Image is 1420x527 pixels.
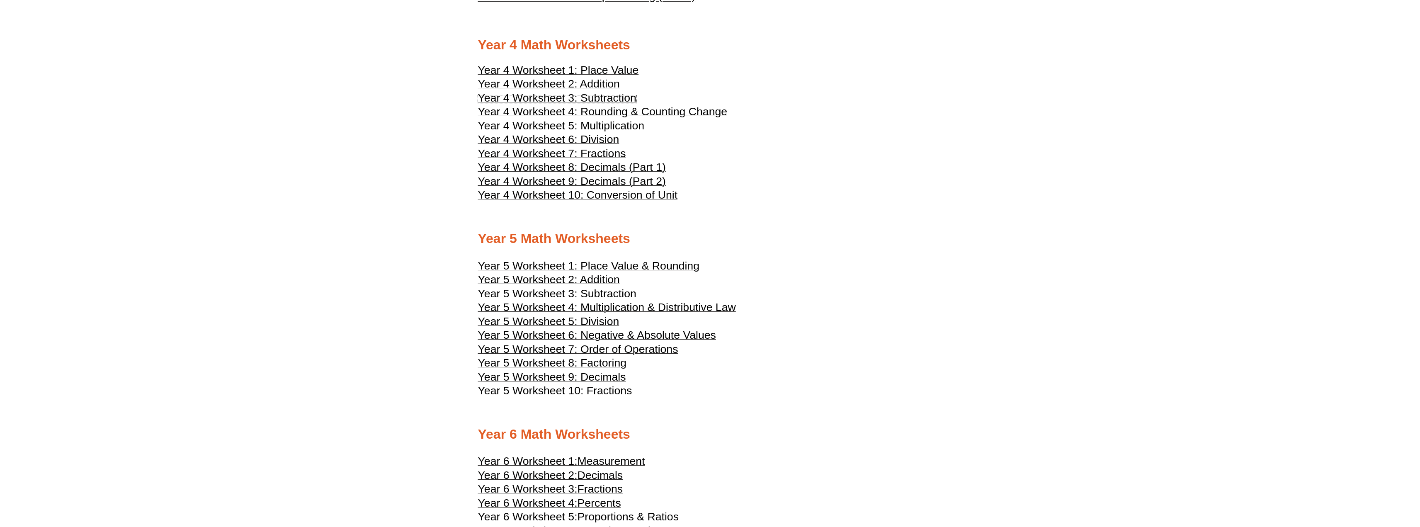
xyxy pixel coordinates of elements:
[478,147,626,160] span: Year 4 Worksheet 7: Fractions
[478,357,627,369] span: Year 5 Worksheet 8: Factoring
[478,95,636,104] a: Year 4 Worksheet 3: Subtraction
[478,137,619,145] a: Year 4 Worksheet 6: Division
[478,473,623,481] a: Year 6 Worksheet 2:Decimals
[478,384,632,397] span: Year 5 Worksheet 10: Fractions
[478,291,636,299] a: Year 5 Worksheet 3: Subtraction
[478,260,699,272] span: Year 5 Worksheet 1: Place Value & Rounding
[578,455,645,467] span: Measurement
[578,510,679,523] span: Proportions & Ratios
[478,189,678,201] span: Year 4 Worksheet 10: Conversion of Unit
[478,175,666,187] span: Year 4 Worksheet 9: Decimals (Part 2)
[478,119,645,132] span: Year 4 Worksheet 5: Multiplication
[478,64,639,76] span: Year 4 Worksheet 1: Place Value
[478,109,728,117] a: Year 4 Worksheet 4: Rounding & Counting Change
[478,514,679,522] a: Year 6 Worksheet 5:Proportions & Ratios
[478,374,626,383] a: Year 5 Worksheet 9: Decimals
[478,459,645,467] a: Year 6 Worksheet 1:Measurement
[478,105,728,118] span: Year 4 Worksheet 4: Rounding & Counting Change
[478,510,578,523] span: Year 6 Worksheet 5:
[478,315,619,328] span: Year 5 Worksheet 5: Division
[478,360,627,369] a: Year 5 Worksheet 8: Factoring
[478,305,736,313] a: Year 5 Worksheet 4: Multiplication & Distributive Law
[478,68,639,76] a: Year 4 Worksheet 1: Place Value
[578,469,623,481] span: Decimals
[478,78,620,90] span: Year 4 Worksheet 2: Addition
[478,123,645,131] a: Year 4 Worksheet 5: Multiplication
[578,497,621,509] span: Percents
[478,455,578,467] span: Year 6 Worksheet 1:
[478,333,716,341] a: Year 5 Worksheet 6: Negative & Absolute Values
[478,81,620,90] a: Year 4 Worksheet 2: Addition
[478,426,942,443] h2: Year 6 Math Worksheets
[478,329,716,341] span: Year 5 Worksheet 6: Negative & Absolute Values
[478,371,626,383] span: Year 5 Worksheet 9: Decimals
[478,92,636,104] span: Year 4 Worksheet 3: Subtraction
[478,469,578,481] span: Year 6 Worksheet 2:
[478,36,942,54] h2: Year 4 Math Worksheets
[478,287,636,300] span: Year 5 Worksheet 3: Subtraction
[478,192,678,201] a: Year 4 Worksheet 10: Conversion of Unit
[478,263,699,272] a: Year 5 Worksheet 1: Place Value & Rounding
[478,151,626,159] a: Year 4 Worksheet 7: Fractions
[578,483,623,495] span: Fractions
[478,230,942,248] h2: Year 5 Math Worksheets
[478,161,666,173] span: Year 4 Worksheet 8: Decimals (Part 1)
[478,273,620,286] span: Year 5 Worksheet 2: Addition
[478,165,666,173] a: Year 4 Worksheet 8: Decimals (Part 1)
[478,483,578,495] span: Year 6 Worksheet 3:
[478,277,620,285] a: Year 5 Worksheet 2: Addition
[1282,433,1420,527] iframe: Chat Widget
[478,133,619,146] span: Year 4 Worksheet 6: Division
[478,319,619,327] a: Year 5 Worksheet 5: Division
[478,486,623,495] a: Year 6 Worksheet 3:Fractions
[478,347,678,355] a: Year 5 Worksheet 7: Order of Operations
[478,500,621,509] a: Year 6 Worksheet 4:Percents
[478,179,666,187] a: Year 4 Worksheet 9: Decimals (Part 2)
[478,343,678,355] span: Year 5 Worksheet 7: Order of Operations
[478,301,736,313] span: Year 5 Worksheet 4: Multiplication & Distributive Law
[478,497,578,509] span: Year 6 Worksheet 4:
[478,388,632,396] a: Year 5 Worksheet 10: Fractions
